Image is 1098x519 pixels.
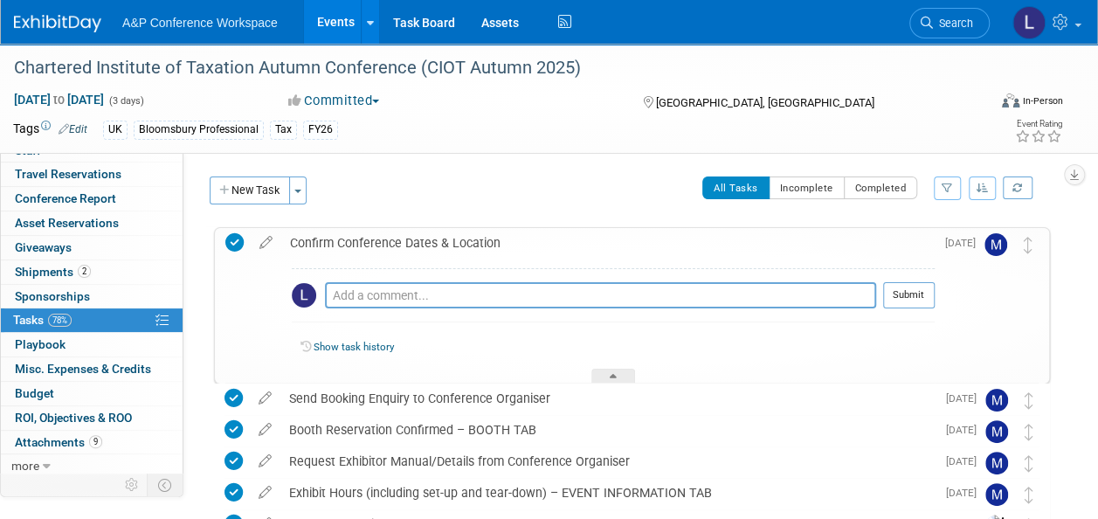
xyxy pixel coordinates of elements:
[15,143,41,157] span: Staff
[1,236,183,259] a: Giveaways
[134,121,264,139] div: Bloomsbury Professional
[15,167,121,181] span: Travel Reservations
[910,91,1063,117] div: Event Format
[282,92,386,110] button: Committed
[103,121,128,139] div: UK
[946,424,985,436] span: [DATE]
[769,176,845,199] button: Incomplete
[844,176,918,199] button: Completed
[909,8,990,38] a: Search
[15,337,66,351] span: Playbook
[1,333,183,356] a: Playbook
[15,435,102,449] span: Attachments
[1022,94,1063,107] div: In-Person
[1003,176,1032,199] a: Refresh
[1,285,183,308] a: Sponsorships
[15,411,132,425] span: ROI, Objectives & ROO
[1,454,183,478] a: more
[1,406,183,430] a: ROI, Objectives & ROO
[1,431,183,454] a: Attachments9
[280,415,936,445] div: Booth Reservation Confirmed – BOOTH TAB
[15,216,119,230] span: Asset Reservations
[1,382,183,405] a: Budget
[15,265,91,279] span: Shipments
[985,389,1008,412] img: Matt Hambridge
[946,487,985,499] span: [DATE]
[122,16,278,30] span: A&P Conference Workspace
[280,478,936,508] div: Exhibit Hours (including set-up and tear-down) – EVENT INFORMATION TAB
[1025,487,1033,503] i: Move task
[1,163,183,186] a: Travel Reservations
[15,362,151,376] span: Misc. Expenses & Credits
[59,123,87,135] a: Edit
[11,459,39,473] span: more
[1,260,183,284] a: Shipments2
[15,289,90,303] span: Sponsorships
[883,282,935,308] button: Submit
[1,308,183,332] a: Tasks78%
[89,435,102,448] span: 9
[292,283,316,308] img: Louise Morgan
[14,15,101,32] img: ExhibitDay
[15,386,54,400] span: Budget
[250,485,280,501] a: edit
[13,313,72,327] span: Tasks
[270,121,297,139] div: Tax
[1025,392,1033,409] i: Move task
[945,237,984,249] span: [DATE]
[314,341,394,353] a: Show task history
[985,483,1008,506] img: Matt Hambridge
[1012,6,1046,39] img: Louise Morgan
[8,52,973,84] div: Chartered Institute of Taxation Autumn Conference (CIOT Autumn 2025)
[1,187,183,211] a: Conference Report
[984,233,1007,256] img: Matt Hambridge
[1025,455,1033,472] i: Move task
[250,422,280,438] a: edit
[946,455,985,467] span: [DATE]
[303,121,338,139] div: FY26
[281,228,935,258] div: Confirm Conference Dates & Location
[985,420,1008,443] img: Matt Hambridge
[702,176,770,199] button: All Tasks
[946,392,985,405] span: [DATE]
[117,474,148,496] td: Personalize Event Tab Strip
[13,120,87,140] td: Tags
[1,357,183,381] a: Misc. Expenses & Credits
[13,92,105,107] span: [DATE] [DATE]
[251,235,281,251] a: edit
[1,211,183,235] a: Asset Reservations
[210,176,290,204] button: New Task
[280,446,936,476] div: Request Exhibitor Manual/Details from Conference Organiser
[107,95,144,107] span: (3 days)
[148,474,183,496] td: Toggle Event Tabs
[985,452,1008,474] img: Matt Hambridge
[1002,93,1019,107] img: Format-Inperson.png
[1024,237,1032,253] i: Move task
[656,96,874,109] span: [GEOGRAPHIC_DATA], [GEOGRAPHIC_DATA]
[280,384,936,413] div: Send Booking Enquiry to Conference Organiser
[51,93,67,107] span: to
[250,453,280,469] a: edit
[250,391,280,406] a: edit
[933,17,973,30] span: Search
[48,314,72,327] span: 78%
[78,265,91,278] span: 2
[15,240,72,254] span: Giveaways
[15,191,116,205] span: Conference Report
[1025,424,1033,440] i: Move task
[1015,120,1062,128] div: Event Rating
